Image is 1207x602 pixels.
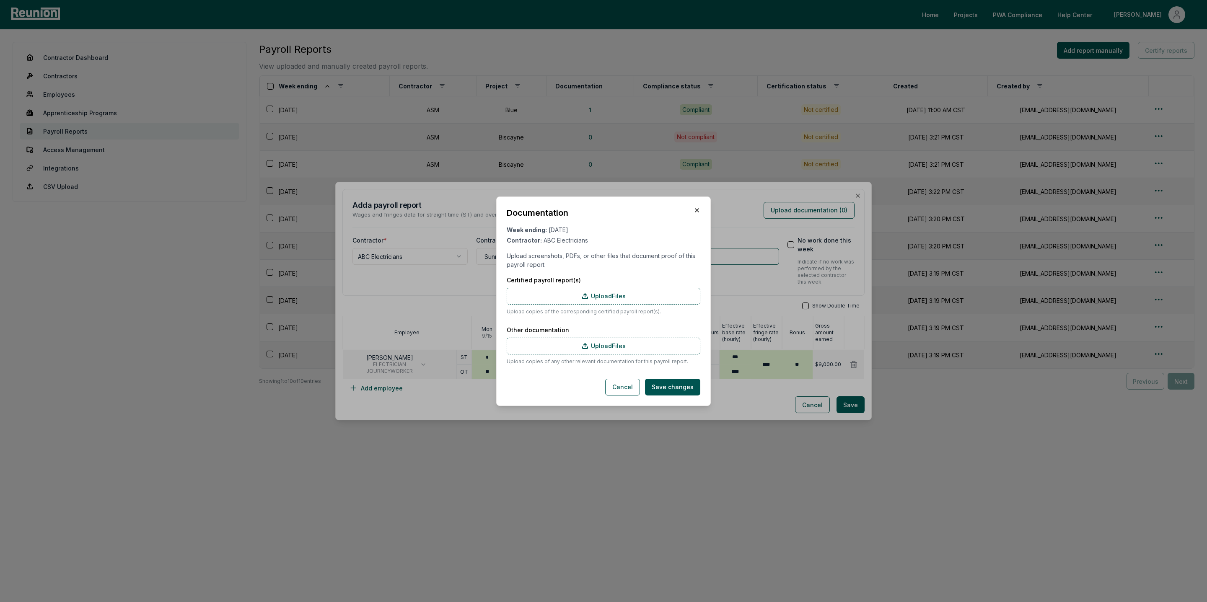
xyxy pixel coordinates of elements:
[507,236,700,245] div: ABC Electricians
[507,207,568,219] h2: Documentation
[507,288,700,305] label: Upload Files
[507,251,700,269] p: Upload screenshots, PDFs, or other files that document proof of this payroll report.
[507,326,700,334] label: Other documentation
[507,276,700,284] label: Certified payroll report(s)
[507,308,700,315] p: Upload copies of the corresponding certified payroll report(s).
[507,226,547,233] span: Week ending:
[507,225,700,234] div: [DATE]
[645,379,700,395] button: Save changes
[507,338,700,354] label: Upload Files
[507,237,542,244] span: Contractor:
[605,379,640,395] button: Cancel
[507,358,700,365] p: Upload copies of any other relevant documentation for this payroll report.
